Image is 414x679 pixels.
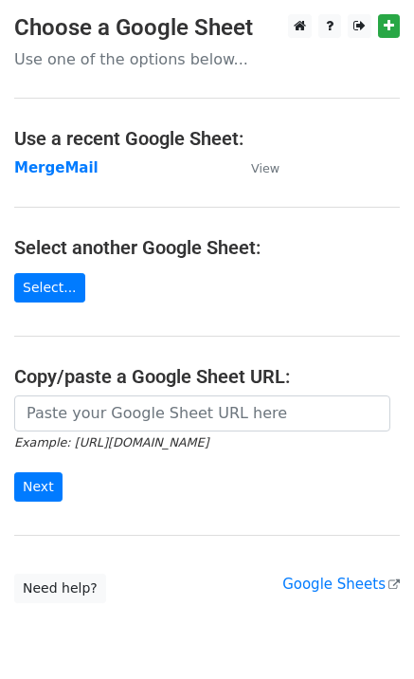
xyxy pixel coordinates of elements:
a: MergeMail [14,159,99,176]
input: Paste your Google Sheet URL here [14,395,390,431]
small: Example: [URL][DOMAIN_NAME] [14,435,208,450]
h4: Copy/paste a Google Sheet URL: [14,365,400,388]
small: View [251,161,279,175]
input: Next [14,472,63,502]
a: Select... [14,273,85,303]
h3: Choose a Google Sheet [14,14,400,42]
h4: Select another Google Sheet: [14,236,400,259]
h4: Use a recent Google Sheet: [14,127,400,150]
a: Google Sheets [282,576,400,593]
p: Use one of the options below... [14,49,400,69]
a: View [232,159,279,176]
a: Need help? [14,574,106,603]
